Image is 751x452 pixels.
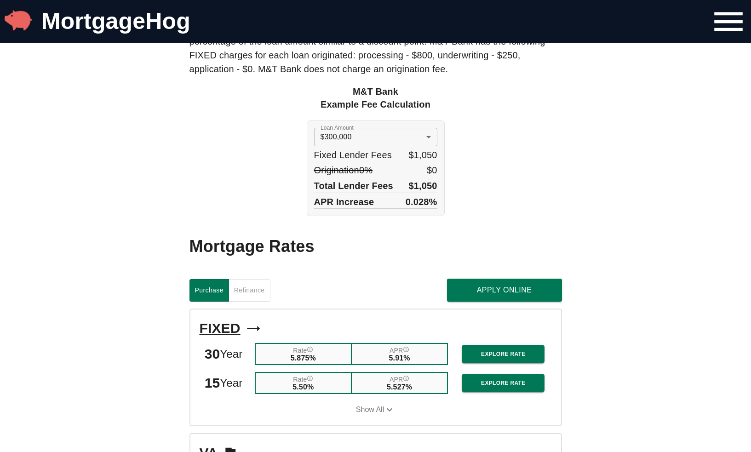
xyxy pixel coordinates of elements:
span: Purchase [195,285,224,296]
span: Origination 0 % [314,164,373,177]
button: Apply Online [447,279,562,302]
span: 15 [205,373,220,393]
label: APR [390,375,409,383]
span: APR Increase [314,195,374,209]
span: Show All [356,406,384,414]
svg: Interest Rate "rate", reflects the cost of borrowing. If the interest rate is 3% and your loan is... [307,346,313,353]
a: MortgageHog [41,8,190,34]
div: $300,000 [314,128,437,146]
img: MortgageHog Logo [5,6,32,34]
span: $0 [427,164,437,177]
span: 5.875% [291,355,316,362]
span: $1,050 [408,179,437,193]
span: Total Lender Fees [314,179,393,193]
span: 30 [205,344,220,364]
button: Show All [200,399,552,421]
span: Explore Rate [469,378,537,388]
span: Refinance [234,285,265,296]
h2: Mortgage Rates [189,235,562,258]
span: 5.91% [389,355,410,362]
span: Fixed Lender Fees [314,149,392,162]
label: Rate [293,346,313,354]
span: Explore Rate [469,349,537,359]
span: 0.028% [406,195,437,209]
span: Year [220,346,242,362]
label: APR [390,346,409,354]
svg: Annual Percentage Rate - The interest rate on the loan if lender fees were averaged into each mon... [403,346,409,353]
span: FIXED [200,319,241,338]
svg: Interest Rate "rate", reflects the cost of borrowing. If the interest rate is 3% and your loan is... [307,375,313,382]
button: Refinance [229,279,270,302]
svg: Annual Percentage Rate - The interest rate on the loan if lender fees were averaged into each mon... [403,375,409,382]
span: 5.527% [387,383,412,391]
button: Explore Rate [462,345,545,363]
span: 5.50% [292,383,314,391]
label: Rate [293,375,313,383]
button: Explore Rate [462,374,545,392]
span: M&T Bank [353,85,398,98]
button: Purchase [189,279,229,302]
span: Year [220,375,242,391]
span: $1,050 [408,149,437,162]
span: Apply Online [457,284,552,297]
span: Example Fee Calculation [321,98,430,111]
